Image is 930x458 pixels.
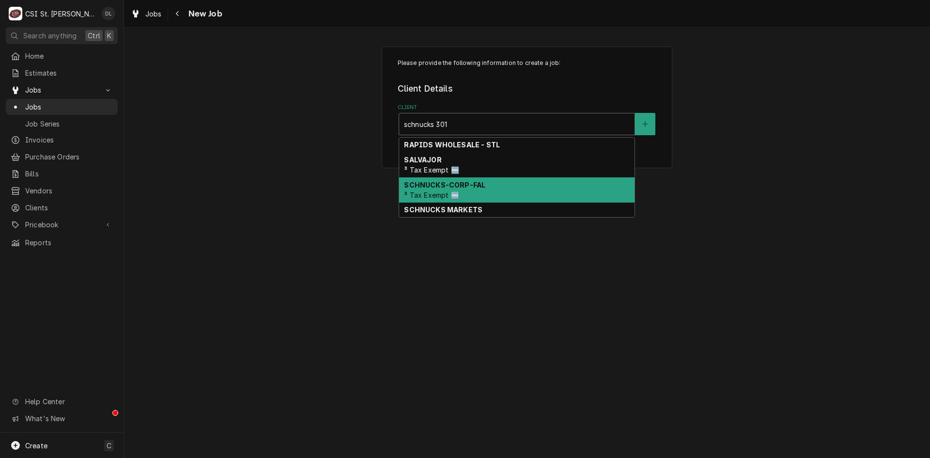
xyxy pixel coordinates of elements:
span: Jobs [25,102,113,112]
span: Ctrl [88,31,100,41]
span: C [107,441,111,451]
div: David Lindsey's Avatar [102,7,115,20]
span: Job Series [25,119,113,129]
div: CSI St. Louis's Avatar [9,7,22,20]
div: Client [398,104,657,135]
a: Go to Jobs [6,82,118,98]
span: ³ Tax Exempt 🆓 [404,191,459,199]
a: Home [6,48,118,64]
button: Navigate back [170,6,186,21]
a: Reports [6,235,118,251]
a: Jobs [6,99,118,115]
a: Purchase Orders [6,149,118,165]
a: Go to Pricebook [6,217,118,233]
strong: SALVAJOR [404,156,441,164]
span: Invoices [25,135,113,145]
a: Clients [6,200,118,216]
button: Create New Client [635,113,655,135]
span: New Job [186,7,222,20]
span: Create [25,442,47,450]
p: Please provide the following information to create a job: [398,59,657,67]
span: Home [25,51,113,61]
svg: Create New Client [642,121,648,127]
span: Clients [25,203,113,213]
div: CSI St. [PERSON_NAME] [25,9,96,19]
label: Client [398,104,657,111]
a: Vendors [6,183,118,199]
span: Estimates [25,68,113,78]
span: Vendors [25,186,113,196]
strong: SCHNUCKS-CORP-FAL [404,181,485,189]
span: Pricebook [25,220,98,230]
div: Job Create/Update Form [398,59,657,135]
div: DL [102,7,115,20]
a: Bills [6,166,118,182]
span: Jobs [145,9,162,19]
a: Go to Help Center [6,394,118,410]
span: Help Center [25,396,112,407]
span: Jobs [25,85,98,95]
span: ³ Tax Exempt 🆓 [404,166,459,174]
span: Bills [25,169,113,179]
span: What's New [25,413,112,424]
div: Job Create/Update [382,47,672,168]
strong: SCHNUCKS MARKETS [404,205,482,214]
strong: RAPIDS WHOLESALE - STL [404,141,500,149]
div: C [9,7,22,20]
a: Go to What's New [6,411,118,426]
a: Job Series [6,116,118,132]
legend: Client Details [398,82,657,95]
span: Purchase Orders [25,152,113,162]
a: Jobs [127,6,166,22]
span: K [107,31,111,41]
span: Search anything [23,31,77,41]
span: Reports [25,237,113,248]
a: Invoices [6,132,118,148]
button: Search anythingCtrlK [6,27,118,44]
a: Estimates [6,65,118,81]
